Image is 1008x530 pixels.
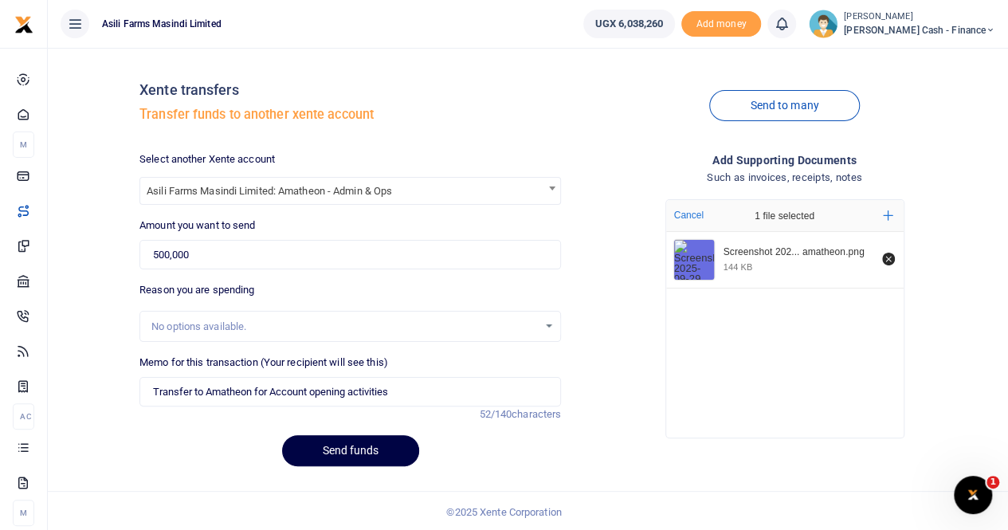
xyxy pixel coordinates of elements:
[880,250,897,268] button: Remove file
[140,178,560,202] span: Asili Farms Masindi Limited: Amatheon - Admin & Ops
[139,218,255,234] label: Amount you want to send
[674,240,714,280] img: Screenshot 2025-09-29 140031 amatheon.png
[14,15,33,34] img: logo-small
[13,500,34,526] li: M
[844,10,995,24] small: [PERSON_NAME]
[512,408,561,420] span: characters
[96,17,228,31] span: Asili Farms Masindi Limited
[139,177,561,205] span: Asili Farms Masindi Limited: Amatheon - Admin & Ops
[844,23,995,37] span: [PERSON_NAME] Cash - Finance
[809,10,837,38] img: profile-user
[139,151,275,167] label: Select another Xente account
[13,132,34,158] li: M
[665,199,904,438] div: File Uploader
[282,435,419,466] button: Send funds
[583,10,675,38] a: UGX 6,038,260
[681,17,761,29] a: Add money
[877,204,900,227] button: Add more files
[151,319,538,335] div: No options available.
[724,246,873,259] div: Screenshot 2025-09-29 140031 amatheon.png
[577,10,681,38] li: Wallet ballance
[139,240,561,270] input: UGX
[139,282,254,298] label: Reason you are spending
[986,476,999,489] span: 1
[139,377,561,407] input: Enter extra information
[139,355,388,371] label: Memo for this transaction (Your recipient will see this)
[724,261,753,273] div: 144 KB
[14,18,33,29] a: logo-small logo-large logo-large
[681,11,761,37] li: Toup your wallet
[139,107,561,123] h5: Transfer funds to another xente account
[669,205,708,226] button: Cancel
[574,151,995,169] h4: Add supporting Documents
[709,90,859,121] a: Send to many
[717,200,853,232] div: 1 file selected
[139,81,561,99] h4: Xente transfers
[479,408,512,420] span: 52/140
[681,11,761,37] span: Add money
[954,476,992,514] iframe: Intercom live chat
[809,10,995,38] a: profile-user [PERSON_NAME] [PERSON_NAME] Cash - Finance
[574,169,995,186] h4: Such as invoices, receipts, notes
[595,16,663,32] span: UGX 6,038,260
[13,403,34,430] li: Ac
